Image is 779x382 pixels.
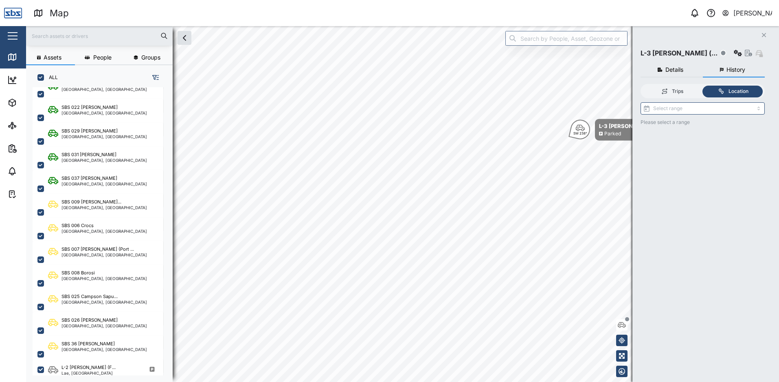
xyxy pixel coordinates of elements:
[21,144,49,153] div: Reports
[672,88,683,95] div: Trips
[61,364,116,371] div: L-2 [PERSON_NAME] (F...
[505,31,628,46] input: Search by People, Asset, Geozone or Place
[141,55,160,60] span: Groups
[61,269,95,276] div: SBS 008 Borosi
[641,48,718,58] div: L-3 [PERSON_NAME] (...
[21,98,46,107] div: Assets
[61,87,147,91] div: [GEOGRAPHIC_DATA], [GEOGRAPHIC_DATA]
[61,175,117,182] div: SBS 037 [PERSON_NAME]
[44,74,58,81] label: ALL
[21,121,41,130] div: Sites
[50,6,69,20] div: Map
[61,276,147,280] div: [GEOGRAPHIC_DATA], [GEOGRAPHIC_DATA]
[573,132,587,135] div: SW 238°
[61,111,147,115] div: [GEOGRAPHIC_DATA], [GEOGRAPHIC_DATA]
[33,87,172,375] div: grid
[61,371,116,375] div: Lae, [GEOGRAPHIC_DATA]
[61,229,147,233] div: [GEOGRAPHIC_DATA], [GEOGRAPHIC_DATA]
[641,102,765,115] input: Select range
[21,75,58,84] div: Dashboard
[21,53,39,62] div: Map
[61,300,147,304] div: [GEOGRAPHIC_DATA], [GEOGRAPHIC_DATA]
[26,26,779,382] canvas: Map
[729,88,748,95] div: Location
[31,30,168,42] input: Search assets or drivers
[21,190,44,199] div: Tasks
[61,135,147,139] div: [GEOGRAPHIC_DATA], [GEOGRAPHIC_DATA]
[61,205,147,210] div: [GEOGRAPHIC_DATA], [GEOGRAPHIC_DATA]
[726,67,745,73] span: History
[61,199,121,205] div: SBS 009 [PERSON_NAME]...
[61,324,147,328] div: [GEOGRAPHIC_DATA], [GEOGRAPHIC_DATA]
[604,130,621,138] div: Parked
[61,182,147,186] div: [GEOGRAPHIC_DATA], [GEOGRAPHIC_DATA]
[44,55,61,60] span: Assets
[61,293,118,300] div: SBS 025 Campson Sapu...
[722,7,772,19] button: [PERSON_NAME]
[665,67,683,73] span: Details
[61,246,134,253] div: SBS 007 [PERSON_NAME] (Port ...
[4,4,22,22] img: Main Logo
[61,158,147,162] div: [GEOGRAPHIC_DATA], [GEOGRAPHIC_DATA]
[61,128,118,135] div: SBS 029 [PERSON_NAME]
[61,151,116,158] div: SBS 031 [PERSON_NAME]
[599,122,663,130] div: L-3 [PERSON_NAME] (...
[93,55,112,60] span: People
[61,104,118,111] div: SBS 022 [PERSON_NAME]
[641,119,765,126] div: Please select a range
[21,167,46,176] div: Alarms
[61,317,118,324] div: SBS 026 [PERSON_NAME]
[571,119,667,141] div: Map marker
[61,347,147,351] div: [GEOGRAPHIC_DATA], [GEOGRAPHIC_DATA]
[61,222,94,229] div: SBS 006 Crocs
[61,340,115,347] div: SBS 36 [PERSON_NAME]
[733,8,772,18] div: [PERSON_NAME]
[61,253,147,257] div: [GEOGRAPHIC_DATA], [GEOGRAPHIC_DATA]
